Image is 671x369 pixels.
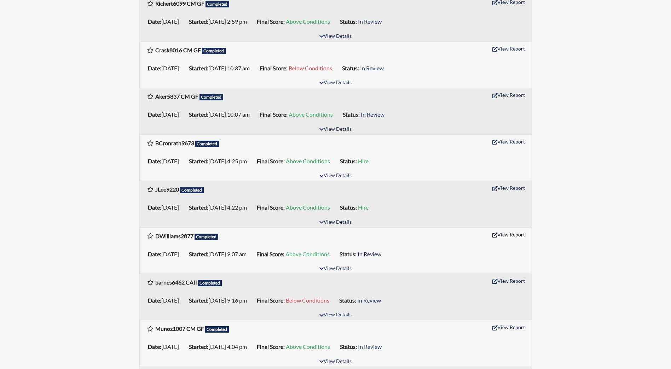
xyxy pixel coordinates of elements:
[186,63,257,74] li: [DATE] 10:37 am
[195,234,219,240] span: Completed
[260,65,288,71] b: Final Score:
[186,156,254,167] li: [DATE] 4:25 pm
[257,343,285,350] b: Final Score:
[148,251,161,257] b: Date:
[186,109,257,120] li: [DATE] 10:07 am
[289,65,332,71] span: Below Conditions
[189,251,208,257] b: Started:
[289,111,333,118] span: Above Conditions
[145,341,186,352] li: [DATE]
[343,111,360,118] b: Status:
[340,251,357,257] b: Status:
[202,48,226,54] span: Completed
[357,297,381,304] span: In Review
[145,202,186,213] li: [DATE]
[189,111,208,118] b: Started:
[145,63,186,74] li: [DATE]
[361,111,384,118] span: In Review
[489,43,528,54] button: View Report
[257,297,285,304] b: Final Score:
[286,158,330,164] span: Above Conditions
[186,202,254,213] li: [DATE] 4:22 pm
[148,297,161,304] b: Date:
[360,65,384,71] span: In Review
[189,343,208,350] b: Started:
[148,204,161,211] b: Date:
[358,251,381,257] span: In Review
[205,326,229,333] span: Completed
[257,204,285,211] b: Final Score:
[489,182,528,193] button: View Report
[358,18,382,25] span: In Review
[489,89,528,100] button: View Report
[286,18,330,25] span: Above Conditions
[198,280,222,286] span: Completed
[286,343,330,350] span: Above Conditions
[358,343,382,350] span: In Review
[199,94,224,100] span: Completed
[186,341,254,352] li: [DATE] 4:04 pm
[286,297,329,304] span: Below Conditions
[316,264,355,274] button: View Details
[340,343,357,350] b: Status:
[186,248,254,260] li: [DATE] 9:07 am
[148,111,161,118] b: Date:
[145,248,186,260] li: [DATE]
[189,297,208,304] b: Started:
[316,357,355,367] button: View Details
[145,16,186,27] li: [DATE]
[260,111,288,118] b: Final Score:
[155,325,204,332] b: Munoz1007 CM GF
[148,65,161,71] b: Date:
[155,233,193,239] b: DWilliams2877
[257,158,285,164] b: Final Score:
[186,16,254,27] li: [DATE] 2:59 pm
[189,18,208,25] b: Started:
[342,65,359,71] b: Status:
[316,78,355,88] button: View Details
[148,18,161,25] b: Date:
[148,158,161,164] b: Date:
[155,140,194,146] b: BCronrath9673
[489,136,528,147] button: View Report
[155,93,198,100] b: Aker5837 CM GF
[155,47,201,53] b: Crask8016 CM GF
[186,295,254,306] li: [DATE] 9:16 pm
[316,310,355,320] button: View Details
[206,1,230,7] span: Completed
[286,204,330,211] span: Above Conditions
[256,251,284,257] b: Final Score:
[358,158,369,164] span: Hire
[339,297,356,304] b: Status:
[145,295,186,306] li: [DATE]
[340,158,357,164] b: Status:
[148,343,161,350] b: Date:
[180,187,204,193] span: Completed
[358,204,369,211] span: Hire
[145,109,186,120] li: [DATE]
[155,279,197,286] b: barnes6462 CAII
[316,125,355,134] button: View Details
[285,251,330,257] span: Above Conditions
[257,18,285,25] b: Final Score:
[316,171,355,181] button: View Details
[189,204,208,211] b: Started:
[145,156,186,167] li: [DATE]
[489,229,528,240] button: View Report
[316,32,355,41] button: View Details
[340,204,357,211] b: Status:
[340,18,357,25] b: Status:
[489,322,528,333] button: View Report
[316,218,355,227] button: View Details
[195,141,219,147] span: Completed
[489,275,528,286] button: View Report
[189,158,208,164] b: Started:
[189,65,208,71] b: Started:
[155,186,179,193] b: JLee9220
